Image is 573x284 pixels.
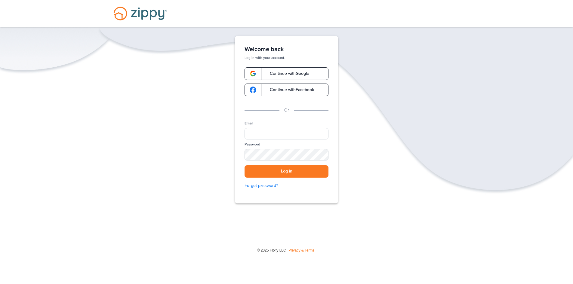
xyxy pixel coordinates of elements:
img: google-logo [250,70,256,77]
img: google-logo [250,87,256,93]
a: Privacy & Terms [288,248,314,252]
button: Log in [245,165,328,178]
p: Or [284,107,289,114]
span: © 2025 Floify LLC [257,248,286,252]
p: Log in with your account. [245,55,328,60]
a: Forgot password? [245,182,328,189]
a: google-logoContinue withFacebook [245,84,328,96]
input: Password [245,149,328,160]
label: Password [245,142,260,147]
span: Continue with Google [264,72,309,76]
a: google-logoContinue withGoogle [245,67,328,80]
h1: Welcome back [245,46,328,53]
span: Continue with Facebook [264,88,314,92]
label: Email [245,121,253,126]
input: Email [245,128,328,139]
